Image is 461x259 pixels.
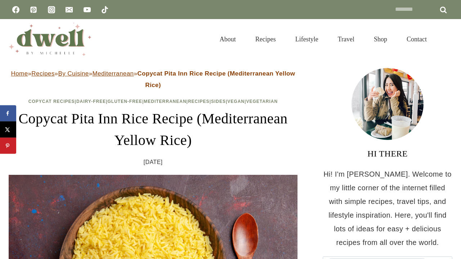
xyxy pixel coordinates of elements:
a: Facebook [9,3,23,17]
a: Sides [211,99,226,104]
a: Mediterranean [93,70,134,77]
a: Pinterest [26,3,41,17]
a: Vegetarian [246,99,278,104]
a: Home [11,70,28,77]
a: Shop [364,27,397,52]
a: Travel [328,27,364,52]
span: | | | | | | | [28,99,278,104]
a: Lifestyle [286,27,328,52]
a: TikTok [98,3,112,17]
a: Instagram [44,3,59,17]
h1: Copycat Pita Inn Rice Recipe (Mediterranean Yellow Rice) [9,108,297,151]
a: By Cuisine [58,70,89,77]
a: Contact [397,27,437,52]
img: DWELL by michelle [9,23,91,56]
a: About [210,27,246,52]
a: Dairy-Free [76,99,106,104]
a: Vegan [227,99,245,104]
button: View Search Form [440,33,452,45]
strong: Copycat Pita Inn Rice Recipe (Mediterranean Yellow Rice) [137,70,295,88]
a: Recipes [188,99,210,104]
p: Hi! I'm [PERSON_NAME]. Welcome to my little corner of the internet filled with simple recipes, tr... [323,167,452,249]
a: YouTube [80,3,94,17]
a: Recipes [246,27,286,52]
h3: HI THERE [323,147,452,160]
span: » » » » [11,70,295,88]
nav: Primary Navigation [210,27,437,52]
a: Recipes [31,70,54,77]
a: Email [62,3,76,17]
a: Mediterranean [144,99,186,104]
a: Copycat Recipes [28,99,75,104]
a: Gluten-Free [108,99,142,104]
time: [DATE] [144,157,163,168]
